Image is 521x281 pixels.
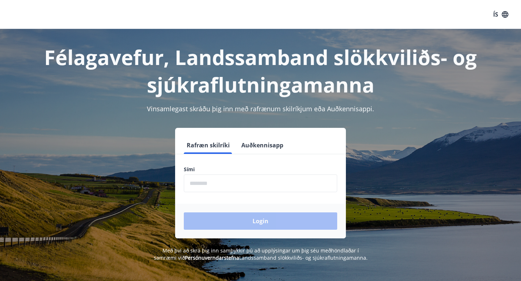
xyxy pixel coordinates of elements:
span: Með því að skrá þig inn samþykkir þú að upplýsingar um þig séu meðhöndlaðar í samræmi við Landssa... [154,247,368,261]
label: Sími [184,166,337,173]
button: ÍS [489,8,512,21]
a: Persónuverndarstefna [185,254,239,261]
button: Auðkennisapp [238,137,286,154]
h1: Félagavefur, Landssamband slökkviliðs- og sjúkraflutningamanna [9,43,512,98]
button: Rafræn skilríki [184,137,233,154]
span: Vinsamlegast skráðu þig inn með rafrænum skilríkjum eða Auðkennisappi. [147,104,374,113]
